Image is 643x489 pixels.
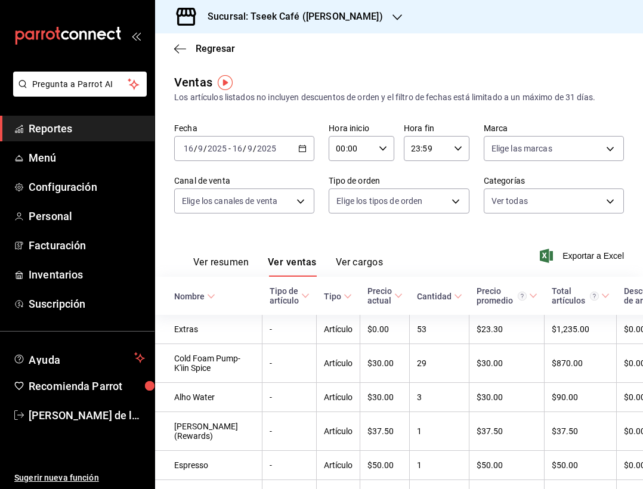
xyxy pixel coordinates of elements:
[317,451,360,480] td: Artículo
[193,256,249,277] button: Ver resumen
[29,179,145,195] span: Configuración
[174,91,624,104] div: Los artículos listados no incluyen descuentos de orden y el filtro de fechas está limitado a un m...
[367,286,403,305] span: Precio actual
[155,451,262,480] td: Espresso
[218,75,233,90] img: Tooltip marker
[417,292,462,301] span: Cantidad
[270,286,310,305] span: Tipo de artículo
[253,144,256,153] span: /
[329,177,469,185] label: Tipo de orden
[324,292,352,301] span: Tipo
[29,351,129,365] span: Ayuda
[469,344,545,383] td: $30.00
[198,10,383,24] h3: Sucursal: Tseek Café ([PERSON_NAME])
[174,292,205,301] div: Nombre
[317,344,360,383] td: Artículo
[469,383,545,412] td: $30.00
[155,383,262,412] td: Alho Water
[155,315,262,344] td: Extras
[360,315,410,344] td: $0.00
[542,249,624,263] button: Exportar a Excel
[417,292,452,301] div: Cantidad
[360,451,410,480] td: $50.00
[174,292,215,301] span: Nombre
[545,344,617,383] td: $870.00
[243,144,246,153] span: /
[203,144,207,153] span: /
[174,124,314,132] label: Fecha
[477,286,537,305] span: Precio promedio
[174,177,314,185] label: Canal de venta
[29,407,145,423] span: [PERSON_NAME] de la [PERSON_NAME]
[13,72,147,97] button: Pregunta a Parrot AI
[590,292,599,301] svg: El total artículos considera cambios de precios en los artículos así como costos adicionales por ...
[545,451,617,480] td: $50.00
[469,412,545,451] td: $37.50
[545,315,617,344] td: $1,235.00
[491,143,552,154] span: Elige las marcas
[29,208,145,224] span: Personal
[193,256,383,277] div: navigation tabs
[336,195,422,207] span: Elige los tipos de orden
[518,292,527,301] svg: Precio promedio = Total artículos / cantidad
[197,144,203,153] input: --
[268,256,317,277] button: Ver ventas
[182,195,277,207] span: Elige los canales de venta
[469,315,545,344] td: $23.30
[324,292,341,301] div: Tipo
[484,177,624,185] label: Categorías
[262,383,317,412] td: -
[367,286,392,305] div: Precio actual
[174,73,212,91] div: Ventas
[29,150,145,166] span: Menú
[194,144,197,153] span: /
[410,344,469,383] td: 29
[552,286,610,305] span: Total artículos
[410,383,469,412] td: 3
[29,267,145,283] span: Inventarios
[360,344,410,383] td: $30.00
[207,144,227,153] input: ----
[410,315,469,344] td: 53
[247,144,253,153] input: --
[317,412,360,451] td: Artículo
[183,144,194,153] input: --
[262,315,317,344] td: -
[317,315,360,344] td: Artículo
[232,144,243,153] input: --
[360,412,410,451] td: $37.50
[491,195,528,207] span: Ver todas
[14,472,145,484] span: Sugerir nueva función
[155,344,262,383] td: Cold Foam Pump-K'iin Spice
[477,286,527,305] div: Precio promedio
[155,412,262,451] td: [PERSON_NAME] (Rewards)
[360,383,410,412] td: $30.00
[29,120,145,137] span: Reportes
[410,451,469,480] td: 1
[545,412,617,451] td: $37.50
[552,286,599,305] div: Total artículos
[29,296,145,312] span: Suscripción
[131,31,141,41] button: open_drawer_menu
[32,78,128,91] span: Pregunta a Parrot AI
[545,383,617,412] td: $90.00
[469,451,545,480] td: $50.00
[262,451,317,480] td: -
[256,144,277,153] input: ----
[29,237,145,253] span: Facturación
[174,43,235,54] button: Regresar
[29,378,145,394] span: Recomienda Parrot
[262,412,317,451] td: -
[196,43,235,54] span: Regresar
[484,124,624,132] label: Marca
[317,383,360,412] td: Artículo
[270,286,299,305] div: Tipo de artículo
[262,344,317,383] td: -
[329,124,394,132] label: Hora inicio
[8,86,147,99] a: Pregunta a Parrot AI
[336,256,384,277] button: Ver cargos
[404,124,469,132] label: Hora fin
[410,412,469,451] td: 1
